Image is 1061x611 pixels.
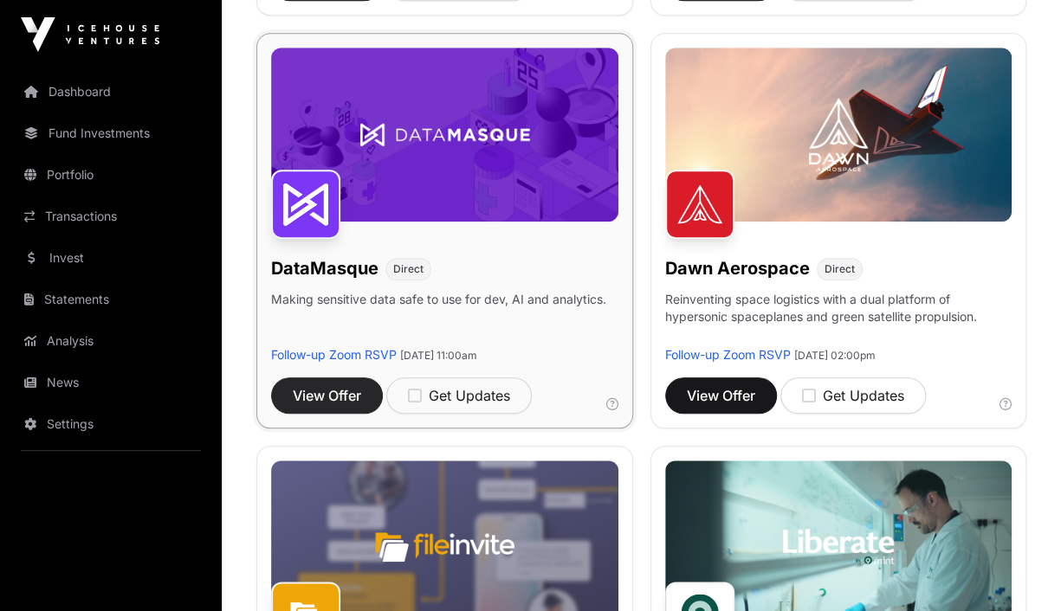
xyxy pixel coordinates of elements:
button: View Offer [665,377,777,414]
h1: DataMasque [271,256,378,280]
span: Direct [393,262,424,276]
img: DataMasque-Banner.jpg [271,48,618,221]
span: Direct [825,262,855,276]
span: View Offer [293,385,361,406]
div: Get Updates [408,385,510,406]
button: Get Updates [386,377,532,414]
p: Making sensitive data safe to use for dev, AI and analytics. [271,291,606,346]
img: DataMasque [271,170,340,239]
span: [DATE] 11:00am [400,349,477,362]
a: Invest [14,239,208,277]
a: Follow-up Zoom RSVP [665,347,791,362]
a: Settings [14,405,208,443]
img: Dawn-Banner.jpg [665,48,1012,221]
a: Analysis [14,322,208,360]
span: [DATE] 02:00pm [794,349,876,362]
span: View Offer [687,385,755,406]
a: Portfolio [14,156,208,194]
a: Transactions [14,197,208,235]
a: News [14,363,208,402]
a: Statements [14,280,208,318]
h1: Dawn Aerospace [665,256,810,280]
img: Icehouse Ventures Logo [21,17,159,52]
div: Get Updates [802,385,904,406]
button: View Offer [271,377,383,414]
button: Get Updates [780,377,926,414]
a: Follow-up Zoom RSVP [271,347,397,362]
a: Dashboard [14,73,208,111]
a: Fund Investments [14,114,208,152]
img: Dawn Aerospace [665,170,734,239]
p: Reinventing space logistics with a dual platform of hypersonic spaceplanes and green satellite pr... [665,291,1012,346]
iframe: Chat Widget [974,528,1061,611]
